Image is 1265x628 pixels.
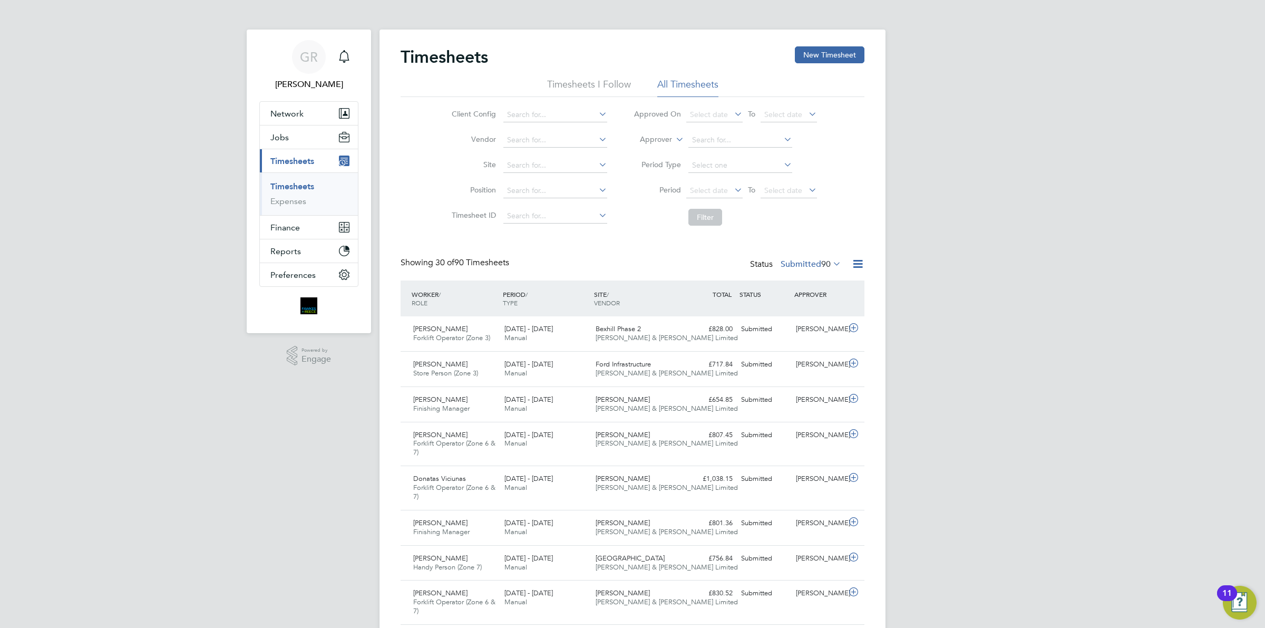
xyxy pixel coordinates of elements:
a: Go to home page [259,297,358,314]
div: STATUS [737,285,792,304]
span: [PERSON_NAME] [413,430,468,439]
span: / [607,290,609,298]
div: Submitted [737,470,792,488]
span: Donatas Viciunas [413,474,466,483]
span: [PERSON_NAME] [596,518,650,527]
li: All Timesheets [657,78,718,97]
span: [PERSON_NAME] [413,395,468,404]
span: 90 Timesheets [435,257,509,268]
span: [DATE] - [DATE] [504,518,553,527]
span: [PERSON_NAME] [413,518,468,527]
div: £828.00 [682,321,737,338]
span: [PERSON_NAME] & [PERSON_NAME] Limited [596,404,738,413]
div: APPROVER [792,285,846,304]
span: Forklift Operator (Zone 6 & 7) [413,483,495,501]
span: Finance [270,223,300,233]
div: WORKER [409,285,500,312]
div: Timesheets [260,172,358,215]
span: [PERSON_NAME] [596,474,650,483]
div: Submitted [737,550,792,567]
div: Submitted [737,585,792,602]
span: [DATE] - [DATE] [504,395,553,404]
a: Expenses [270,196,306,206]
div: £830.52 [682,585,737,602]
span: [PERSON_NAME] & [PERSON_NAME] Limited [596,527,738,536]
div: £756.84 [682,550,737,567]
button: Preferences [260,263,358,286]
div: £1,038.15 [682,470,737,488]
span: [DATE] - [DATE] [504,474,553,483]
span: [PERSON_NAME] [413,324,468,333]
a: Timesheets [270,181,314,191]
button: Jobs [260,125,358,149]
span: Preferences [270,270,316,280]
span: Engage [301,355,331,364]
span: Forklift Operator (Zone 3) [413,333,490,342]
label: Approved On [634,109,681,119]
label: Site [449,160,496,169]
span: [PERSON_NAME] & [PERSON_NAME] Limited [596,597,738,606]
input: Search for... [503,158,607,173]
label: Period Type [634,160,681,169]
span: Gareth Richardson [259,78,358,91]
a: Powered byEngage [287,346,332,366]
button: Network [260,102,358,125]
div: [PERSON_NAME] [792,427,846,444]
span: / [439,290,441,298]
div: [PERSON_NAME] [792,550,846,567]
input: Search for... [503,108,607,122]
div: £807.45 [682,427,737,444]
div: Submitted [737,427,792,444]
span: Ford Infrastructure [596,360,651,369]
input: Search for... [503,209,607,224]
div: Showing [401,257,511,268]
h2: Timesheets [401,46,488,67]
button: New Timesheet [795,46,864,63]
span: [PERSON_NAME] [596,395,650,404]
span: Store Person (Zone 3) [413,369,478,378]
span: ROLE [412,298,427,307]
label: Client Config [449,109,496,119]
span: Forklift Operator (Zone 6 & 7) [413,439,495,457]
div: £801.36 [682,515,737,532]
span: TOTAL [713,290,732,298]
span: 90 [821,259,831,269]
span: Manual [504,404,527,413]
div: [PERSON_NAME] [792,321,846,338]
div: [PERSON_NAME] [792,585,846,602]
span: 30 of [435,257,454,268]
div: PERIOD [500,285,591,312]
span: [GEOGRAPHIC_DATA] [596,554,665,563]
span: [PERSON_NAME] [413,554,468,563]
div: [PERSON_NAME] [792,391,846,409]
a: GR[PERSON_NAME] [259,40,358,91]
div: £717.84 [682,356,737,373]
span: [PERSON_NAME] [413,360,468,369]
span: [DATE] - [DATE] [504,430,553,439]
div: Submitted [737,515,792,532]
label: Timesheet ID [449,210,496,220]
button: Filter [688,209,722,226]
span: Powered by [301,346,331,355]
span: [DATE] - [DATE] [504,360,553,369]
span: Finishing Manager [413,404,470,413]
span: Handy Person (Zone 7) [413,563,482,572]
span: [DATE] - [DATE] [504,554,553,563]
input: Search for... [688,133,792,148]
button: Reports [260,239,358,263]
span: Manual [504,333,527,342]
div: 11 [1222,593,1232,607]
span: Manual [504,597,527,606]
span: Manual [504,439,527,448]
span: Select date [690,110,728,119]
input: Select one [688,158,792,173]
span: [PERSON_NAME] & [PERSON_NAME] Limited [596,333,738,342]
span: Manual [504,369,527,378]
span: [PERSON_NAME] [413,588,468,597]
span: VENDOR [594,298,620,307]
label: Position [449,185,496,195]
span: Select date [764,110,802,119]
button: Finance [260,216,358,239]
span: Network [270,109,304,119]
input: Search for... [503,183,607,198]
